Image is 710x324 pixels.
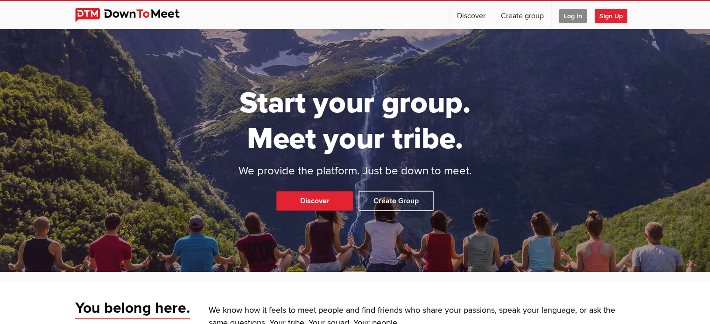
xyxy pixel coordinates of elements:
a: Discover [450,1,493,29]
a: Log In [552,1,594,29]
img: DownToMeet [75,8,194,22]
a: Create Group [359,191,434,211]
a: Sign Up [595,1,635,29]
span: Log In [559,9,587,23]
a: Create group [493,1,551,29]
a: Discover [276,191,353,211]
span: Sign Up [595,9,627,23]
span: You belong here. [75,299,190,319]
h1: Start your group. Meet your tribe. [204,85,507,157]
